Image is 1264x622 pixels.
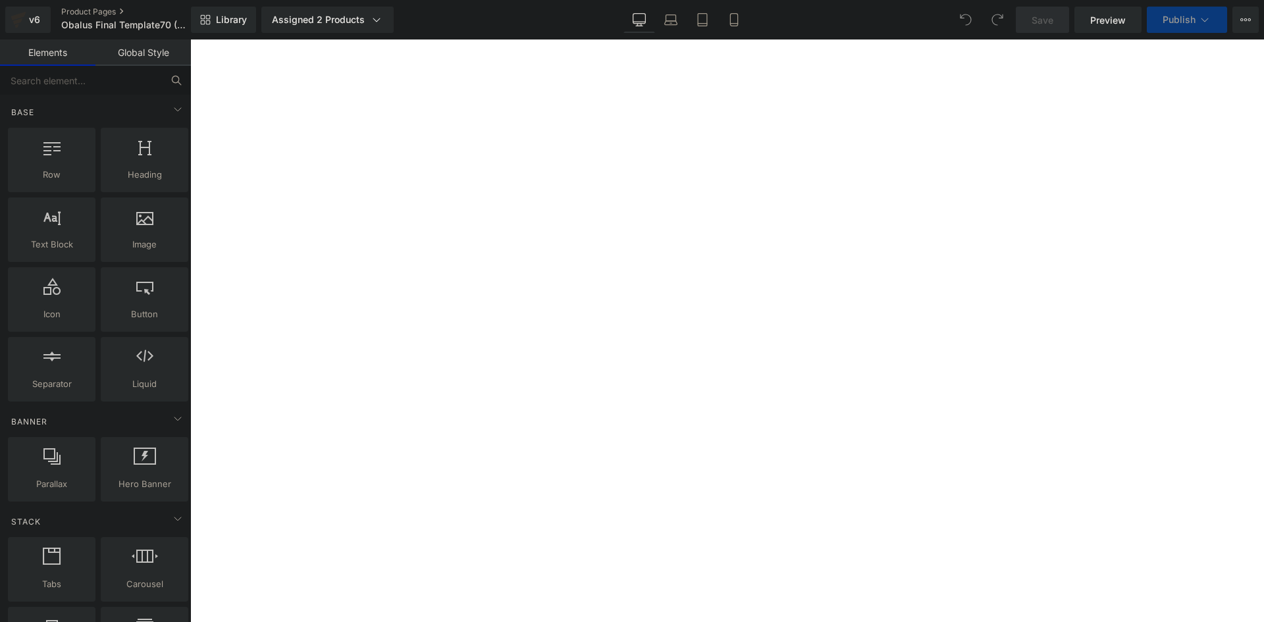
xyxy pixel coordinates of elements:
[687,7,718,33] a: Tablet
[718,7,750,33] a: Mobile
[1074,7,1142,33] a: Preview
[623,7,655,33] a: Desktop
[1032,13,1053,27] span: Save
[272,13,383,26] div: Assigned 2 Products
[1147,7,1227,33] button: Publish
[12,307,92,321] span: Icon
[95,39,191,66] a: Global Style
[5,7,51,33] a: v6
[216,14,247,26] span: Library
[105,168,184,182] span: Heading
[1232,7,1259,33] button: More
[655,7,687,33] a: Laptop
[12,168,92,182] span: Row
[105,238,184,251] span: Image
[105,577,184,591] span: Carousel
[1163,14,1196,25] span: Publish
[10,415,49,428] span: Banner
[61,20,188,30] span: Obalus Final Template70 (Avatar 1)
[12,377,92,391] span: Separator
[26,11,43,28] div: v6
[105,307,184,321] span: Button
[12,238,92,251] span: Text Block
[12,577,92,591] span: Tabs
[191,7,256,33] a: New Library
[105,477,184,491] span: Hero Banner
[61,7,213,17] a: Product Pages
[10,515,42,528] span: Stack
[12,477,92,491] span: Parallax
[984,7,1011,33] button: Redo
[1090,13,1126,27] span: Preview
[10,106,36,118] span: Base
[953,7,979,33] button: Undo
[105,377,184,391] span: Liquid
